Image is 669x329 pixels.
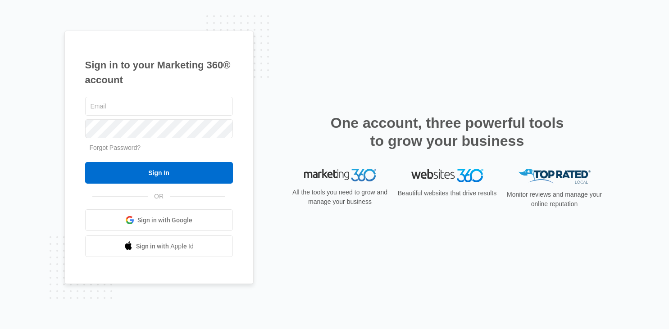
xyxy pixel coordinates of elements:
[85,58,233,87] h1: Sign in to your Marketing 360® account
[85,162,233,184] input: Sign In
[85,209,233,231] a: Sign in with Google
[519,169,591,184] img: Top Rated Local
[90,144,141,151] a: Forgot Password?
[136,242,194,251] span: Sign in with Apple Id
[304,169,376,181] img: Marketing 360
[85,97,233,116] input: Email
[328,114,567,150] h2: One account, three powerful tools to grow your business
[504,190,605,209] p: Monitor reviews and manage your online reputation
[85,235,233,257] a: Sign in with Apple Id
[137,216,192,225] span: Sign in with Google
[290,188,391,207] p: All the tools you need to grow and manage your business
[148,192,170,201] span: OR
[411,169,483,182] img: Websites 360
[397,189,498,198] p: Beautiful websites that drive results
